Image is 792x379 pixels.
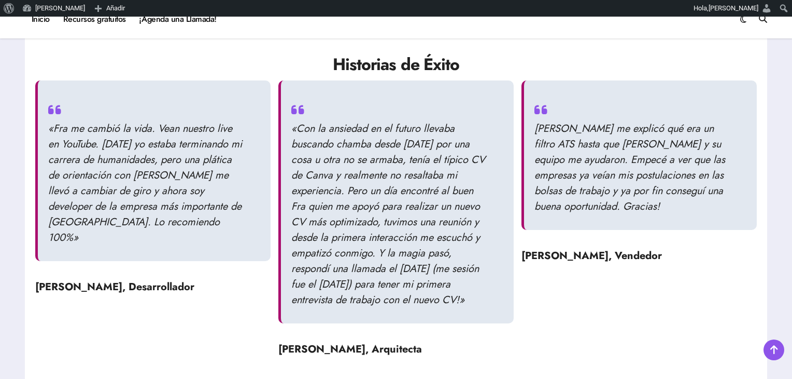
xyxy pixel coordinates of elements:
div: 1 / 3 [35,80,271,303]
a: Recursos gratuitos [56,5,133,33]
strong: [PERSON_NAME], Arquitecta [278,342,422,357]
a: Inicio [25,5,56,33]
span: [PERSON_NAME] [709,4,758,12]
strong: [PERSON_NAME], Desarrollador [35,279,194,294]
strong: Historias de Éxito [333,52,459,76]
p: «Con la ansiedad en el futuro llevaba buscando chamba desde [DATE] por una cosa u otra no se arma... [291,121,486,308]
strong: [PERSON_NAME], Vendedor [521,248,662,263]
p: «Fra me cambió la vida. Vean nuestro live en YouTube. [DATE] yo estaba terminando mi carrera de h... [48,121,243,246]
div: 3 / 3 [521,80,757,272]
div: 2 / 3 [278,80,514,365]
a: ¡Agenda una Llamada! [133,5,223,33]
p: [PERSON_NAME] me explicó qué era un filtro ATS hasta que [PERSON_NAME] y su equipo me ayudaron. E... [534,121,729,214]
